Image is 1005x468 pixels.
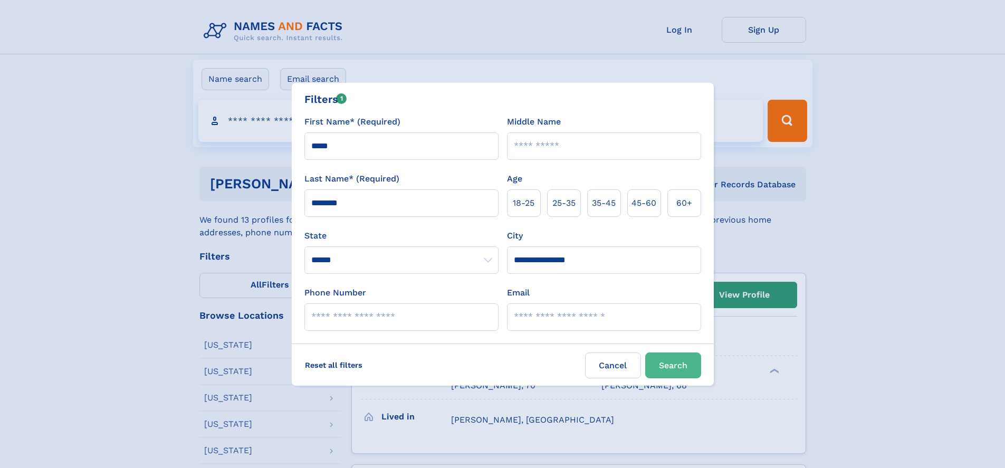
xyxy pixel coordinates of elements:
span: 25‑35 [552,197,576,209]
button: Search [645,352,701,378]
label: First Name* (Required) [304,116,400,128]
span: 60+ [676,197,692,209]
label: Email [507,286,530,299]
label: Cancel [585,352,641,378]
span: 45‑60 [631,197,656,209]
div: Filters [304,91,347,107]
label: Reset all filters [298,352,369,378]
label: Phone Number [304,286,366,299]
label: City [507,230,523,242]
label: Middle Name [507,116,561,128]
label: State [304,230,499,242]
label: Last Name* (Required) [304,173,399,185]
span: 18‑25 [513,197,534,209]
label: Age [507,173,522,185]
span: 35‑45 [592,197,616,209]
